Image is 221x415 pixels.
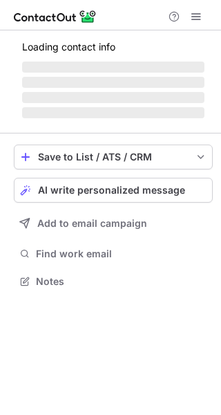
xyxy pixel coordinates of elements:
p: Loading contact info [22,41,204,53]
button: AI write personalized message [14,178,213,203]
div: Save to List / ATS / CRM [38,151,189,163]
button: Find work email [14,244,213,264]
span: Notes [36,275,207,288]
span: ‌ [22,107,204,118]
img: ContactOut v5.3.10 [14,8,97,25]
button: Notes [14,272,213,291]
span: Add to email campaign [37,218,147,229]
span: Find work email [36,248,207,260]
span: ‌ [22,62,204,73]
span: AI write personalized message [38,185,185,196]
button: Add to email campaign [14,211,213,236]
button: save-profile-one-click [14,145,213,169]
span: ‌ [22,77,204,88]
span: ‌ [22,92,204,103]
